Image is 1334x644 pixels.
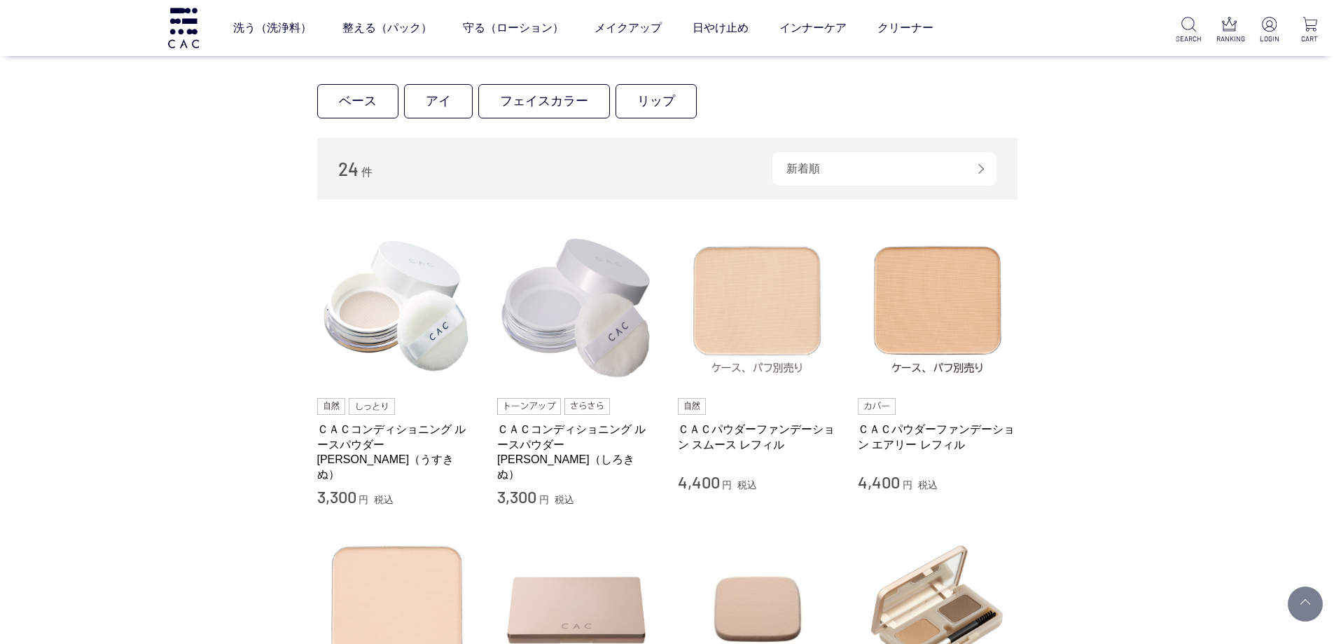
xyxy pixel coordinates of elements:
[555,494,574,505] span: 税込
[342,8,432,48] a: 整える（パック）
[359,494,368,505] span: 円
[338,158,359,179] span: 24
[539,494,549,505] span: 円
[858,422,1017,452] a: ＣＡＣパウダーファンデーション エアリー レフィル
[463,8,564,48] a: 守る（ローション）
[1176,17,1202,44] a: SEARCH
[1297,17,1323,44] a: CART
[317,486,356,507] span: 3,300
[918,479,938,491] span: 税込
[497,486,536,507] span: 3,300
[1176,34,1202,44] p: SEARCH
[564,398,611,415] img: さらさら
[349,398,395,415] img: しっとり
[404,84,473,118] a: アイ
[779,8,847,48] a: インナーケア
[1256,17,1282,44] a: LOGIN
[497,398,561,415] img: トーンアップ
[1256,34,1282,44] p: LOGIN
[1216,17,1242,44] a: RANKING
[361,166,373,178] span: 件
[478,84,610,118] a: フェイスカラー
[693,8,749,48] a: 日やけ止め
[678,398,707,415] img: 自然
[678,228,838,388] img: ＣＡＣパウダーファンデーション スムース レフィル
[497,422,657,481] a: ＣＡＣコンディショニング ルースパウダー [PERSON_NAME]（しろきぬ）
[317,398,346,415] img: 自然
[233,8,312,48] a: 洗う（洗浄料）
[772,152,996,186] div: 新着順
[858,472,900,492] span: 4,400
[722,479,732,491] span: 円
[1216,34,1242,44] p: RANKING
[858,228,1017,388] img: ＣＡＣパウダーファンデーション エアリー レフィル
[616,84,697,118] a: リップ
[374,494,394,505] span: 税込
[903,479,912,491] span: 円
[1297,34,1323,44] p: CART
[858,398,896,415] img: カバー
[166,8,201,48] img: logo
[877,8,933,48] a: クリーナー
[317,228,477,388] img: ＣＡＣコンディショニング ルースパウダー 薄絹（うすきぬ）
[678,422,838,452] a: ＣＡＣパウダーファンデーション スムース レフィル
[317,422,477,481] a: ＣＡＣコンディショニング ルースパウダー [PERSON_NAME]（うすきぬ）
[317,84,398,118] a: ベース
[678,472,720,492] span: 4,400
[737,479,757,491] span: 税込
[595,8,662,48] a: メイクアップ
[497,228,657,388] img: ＣＡＣコンディショニング ルースパウダー 白絹（しろきぬ）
